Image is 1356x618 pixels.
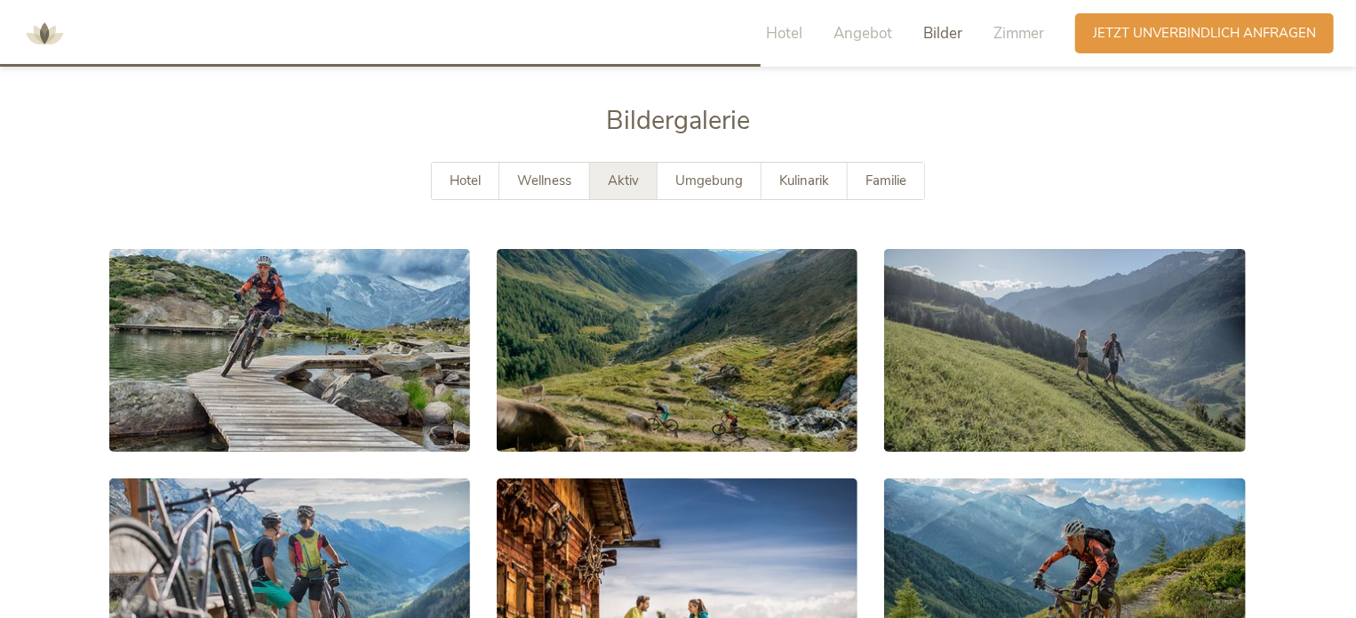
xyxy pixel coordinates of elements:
span: Bildergalerie [606,103,750,138]
span: Familie [865,172,906,189]
span: Umgebung [675,172,743,189]
span: Hotel [450,172,481,189]
span: Hotel [766,23,802,44]
a: AMONTI & LUNARIS Wellnessresort [18,27,71,39]
span: Wellness [517,172,571,189]
img: AMONTI & LUNARIS Wellnessresort [18,7,71,60]
span: Jetzt unverbindlich anfragen [1093,24,1316,43]
span: Kulinarik [779,172,829,189]
span: Zimmer [993,23,1044,44]
span: Angebot [834,23,892,44]
span: Bilder [923,23,962,44]
span: Aktiv [608,172,639,189]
